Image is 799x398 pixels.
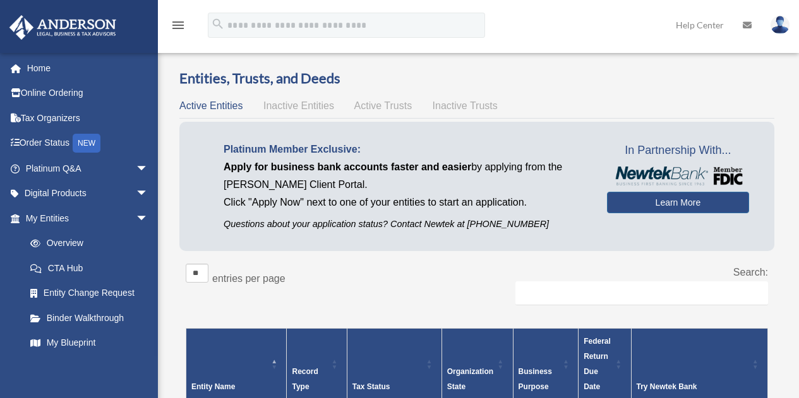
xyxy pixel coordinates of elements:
img: User Pic [771,16,790,34]
i: search [211,17,225,31]
span: Record Type [292,367,318,391]
div: NEW [73,134,100,153]
a: Digital Productsarrow_drop_down [9,181,167,206]
span: Active Trusts [354,100,412,111]
h3: Entities, Trusts, and Deeds [179,69,774,88]
a: Binder Walkthrough [18,305,161,331]
a: My Entitiesarrow_drop_down [9,206,161,231]
i: menu [171,18,186,33]
label: Search: [733,267,768,278]
div: Try Newtek Bank [637,379,749,394]
span: arrow_drop_down [136,206,161,231]
span: arrow_drop_down [136,156,161,182]
a: Learn More [607,192,749,213]
a: Tax Organizers [9,105,167,131]
span: Organization State [447,367,493,391]
a: My Blueprint [18,331,161,356]
p: Questions about your application status? Contact Newtek at [PHONE_NUMBER] [224,216,588,232]
img: Anderson Advisors Platinum Portal [6,15,120,40]
span: Inactive Trusts [433,100,498,111]
span: Active Entities [179,100,243,111]
label: entries per page [212,273,285,284]
a: Overview [18,231,155,256]
span: arrow_drop_down [136,181,161,207]
p: Click "Apply Now" next to one of your entities to start an application. [224,194,588,211]
span: Business Purpose [519,367,552,391]
a: menu [171,22,186,33]
span: Entity Name [191,382,235,391]
a: CTA Hub [18,255,161,281]
span: Apply for business bank accounts faster and easier [224,161,471,172]
a: Entity Change Request [18,281,161,306]
span: Tax Status [352,382,390,391]
span: Inactive Entities [263,100,334,111]
p: Platinum Member Exclusive: [224,141,588,158]
a: Platinum Q&Aarrow_drop_down [9,156,167,181]
a: Online Ordering [9,81,167,106]
a: Home [9,56,167,81]
img: NewtekBankLogoSM.png [613,167,743,185]
a: Order StatusNEW [9,131,167,156]
p: by applying from the [PERSON_NAME] Client Portal. [224,158,588,194]
span: In Partnership With... [607,141,749,161]
span: Federal Return Due Date [584,337,611,391]
a: Tax Due Dates [18,355,161,380]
